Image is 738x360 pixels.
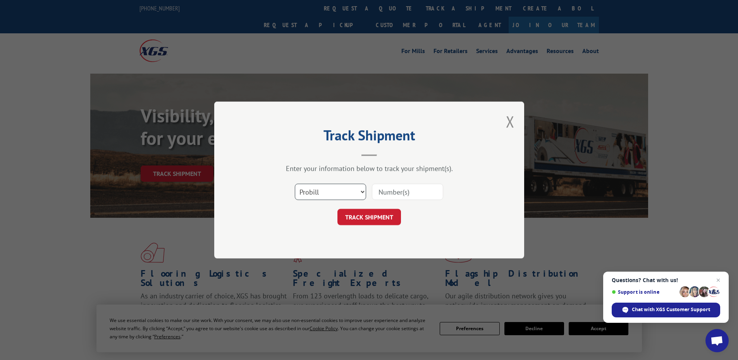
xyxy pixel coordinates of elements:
[253,130,485,145] h2: Track Shipment
[612,289,677,295] span: Support is online
[253,164,485,173] div: Enter your information below to track your shipment(s).
[506,111,514,132] button: Close modal
[612,303,720,317] span: Chat with XGS Customer Support
[632,306,710,313] span: Chat with XGS Customer Support
[372,184,443,200] input: Number(s)
[612,277,720,283] span: Questions? Chat with us!
[337,209,401,225] button: TRACK SHIPMENT
[705,329,729,352] a: Open chat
